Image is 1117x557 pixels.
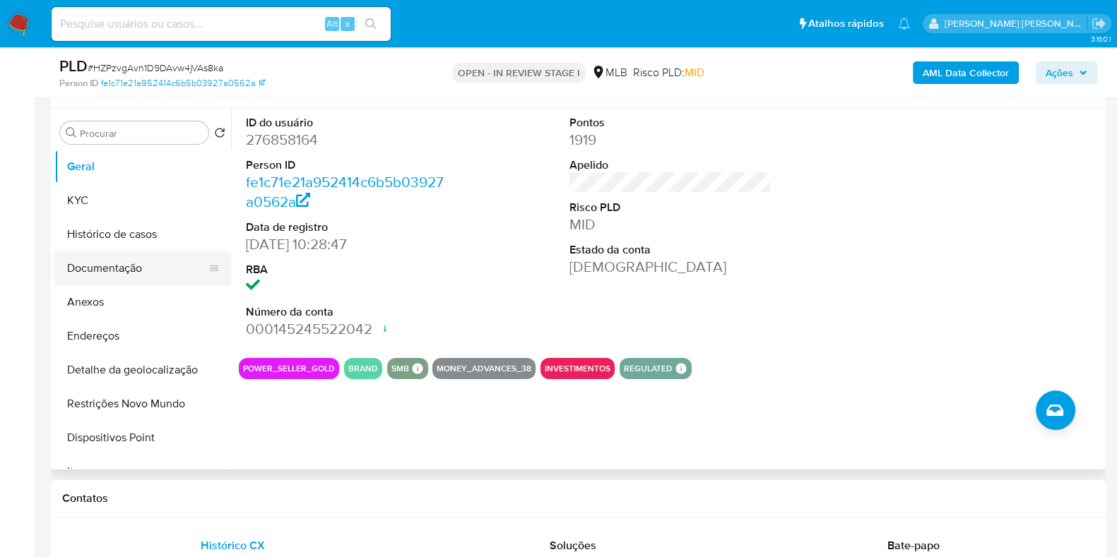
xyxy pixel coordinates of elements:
dt: Apelido [569,157,772,173]
button: AML Data Collector [913,61,1019,84]
span: MID [685,64,704,80]
dt: Risco PLD [569,200,772,215]
span: Bate-papo [887,537,940,553]
button: Restrições Novo Mundo [54,387,231,421]
span: Ações [1046,61,1073,84]
a: fe1c71e21a952414c6b5b03927a0562a [101,77,265,90]
button: Detalhe da geolocalização [54,353,231,387]
dd: 000145245522042 [246,319,448,339]
b: AML Data Collector [923,61,1009,84]
button: Retornar ao pedido padrão [214,127,225,143]
span: 3.160.1 [1090,33,1110,44]
dd: [DATE] 10:28:47 [246,234,448,254]
a: Notificações [898,18,910,30]
dt: Person ID [246,157,448,173]
dt: Número da conta [246,304,448,320]
b: Person ID [59,77,98,90]
input: Pesquise usuários ou casos... [52,15,391,33]
span: Atalhos rápidos [808,16,884,31]
button: Geral [54,150,231,184]
p: viviane.jdasilva@mercadopago.com.br [945,17,1087,30]
dd: MID [569,215,772,234]
p: OPEN - IN REVIEW STAGE I [452,63,586,83]
span: Alt [326,17,338,30]
dd: 1919 [569,130,772,150]
dt: Estado da conta [569,242,772,258]
button: Histórico de casos [54,217,231,251]
button: search-icon [356,14,385,34]
dd: 276858164 [246,130,448,150]
dt: Pontos [569,115,772,131]
span: Histórico CX [201,537,265,553]
button: Ações [1036,61,1097,84]
b: PLD [59,54,88,77]
span: s [345,17,350,30]
span: # HZPzvgAvn1D9DAvw4jVAs8ka [88,61,223,75]
button: Dispositivos Point [54,421,231,455]
button: KYC [54,184,231,217]
button: Endereços [54,319,231,353]
a: fe1c71e21a952414c6b5b03927a0562a [246,172,444,212]
button: Items [54,455,231,489]
button: Documentação [54,251,220,285]
button: Anexos [54,285,231,319]
dt: Data de registro [246,220,448,235]
h1: Contatos [62,491,1094,505]
a: Sair [1092,16,1106,31]
div: MLB [591,65,627,80]
dd: [DEMOGRAPHIC_DATA] [569,257,772,277]
dt: ID do usuário [246,115,448,131]
input: Procurar [80,127,203,140]
button: Procurar [66,127,77,138]
dt: RBA [246,262,448,277]
span: Soluções [550,537,596,553]
span: Risco PLD: [633,65,704,80]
